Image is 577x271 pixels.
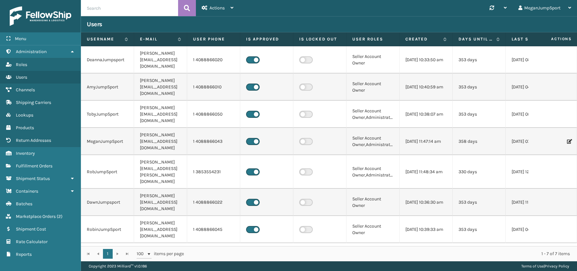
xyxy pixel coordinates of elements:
[346,101,400,128] td: Seller Account Owner,Administrators
[57,214,62,219] span: ( 2 )
[134,189,187,216] td: [PERSON_NAME][EMAIL_ADDRESS][DOMAIN_NAME]
[458,36,493,42] label: Days until password expires
[16,188,38,194] span: Containers
[187,128,240,155] td: 1 4088866043
[521,261,569,271] div: |
[453,128,506,155] td: 358 days
[81,189,134,216] td: DawnJumpsport
[16,87,35,93] span: Channels
[87,20,102,28] h3: Users
[209,5,225,11] span: Actions
[346,189,400,216] td: Seller Account Owner
[453,101,506,128] td: 353 days
[87,36,121,42] label: Username
[400,216,453,243] td: [DATE] 10:39:33 am
[16,176,50,181] span: Shipment Status
[506,128,559,155] td: [DATE] 07:28:05 am
[16,252,32,257] span: Reports
[453,73,506,101] td: 353 days
[512,36,546,42] label: Last Seen
[16,100,51,105] span: Shipping Carriers
[15,36,26,41] span: Menu
[400,46,453,73] td: [DATE] 10:33:50 am
[187,73,240,101] td: 1 4088866010
[506,46,559,73] td: [DATE] 08:15:19 am
[400,73,453,101] td: [DATE] 10:40:59 am
[187,216,240,243] td: 1 4088866045
[299,36,340,42] label: Is Locked Out
[81,155,134,189] td: RobJumpSport
[193,36,234,42] label: User phone
[187,46,240,73] td: 1 4088866020
[506,155,559,189] td: [DATE] 12:11:06 pm
[405,36,440,42] label: Created
[453,189,506,216] td: 353 days
[187,155,240,189] td: 1 3853554231
[16,125,34,130] span: Products
[134,46,187,73] td: [PERSON_NAME][EMAIL_ADDRESS][DOMAIN_NAME]
[16,163,52,169] span: Fulfillment Orders
[346,155,400,189] td: Seller Account Owner,Administrators
[521,264,544,268] a: Terms of Use
[400,128,453,155] td: [DATE] 11:47:14 am
[137,251,146,257] span: 100
[16,214,56,219] span: Marketplace Orders
[187,101,240,128] td: 1 4088866050
[246,36,287,42] label: Is Approved
[81,101,134,128] td: TobyJumpSport
[134,73,187,101] td: [PERSON_NAME][EMAIL_ADDRESS][DOMAIN_NAME]
[453,216,506,243] td: 353 days
[81,46,134,73] td: DeannaJumpsport
[346,46,400,73] td: Seller Account Owner
[506,73,559,101] td: [DATE] 04:07:02 pm
[16,49,47,54] span: Administration
[352,36,393,42] label: User Roles
[453,155,506,189] td: 330 days
[16,151,35,156] span: Inventory
[506,216,559,243] td: [DATE] 04:07:02 pm
[134,101,187,128] td: [PERSON_NAME][EMAIL_ADDRESS][DOMAIN_NAME]
[346,73,400,101] td: Seller Account Owner
[16,201,32,207] span: Batches
[400,189,453,216] td: [DATE] 10:36:30 am
[506,101,559,128] td: [DATE] 08:16:44 am
[134,216,187,243] td: [PERSON_NAME][EMAIL_ADDRESS][DOMAIN_NAME]
[400,155,453,189] td: [DATE] 11:48:34 am
[89,261,147,271] p: Copyright 2023 Milliard™ v 1.0.186
[16,62,27,67] span: Roles
[103,249,113,259] a: 1
[81,73,134,101] td: AmyJumpSport
[81,216,134,243] td: RobinJumpSport
[187,189,240,216] td: 1 4088866022
[10,6,71,26] img: logo
[531,34,576,44] span: Actions
[193,251,570,257] div: 1 - 7 of 7 items
[134,128,187,155] td: [PERSON_NAME][EMAIL_ADDRESS][DOMAIN_NAME]
[16,239,48,244] span: Rate Calculator
[453,46,506,73] td: 353 days
[81,128,134,155] td: MeganJumpSport
[16,138,51,143] span: Return Addresses
[134,155,187,189] td: [PERSON_NAME][EMAIL_ADDRESS][PERSON_NAME][DOMAIN_NAME]
[545,264,569,268] a: Privacy Policy
[16,74,27,80] span: Users
[16,226,46,232] span: Shipment Cost
[137,249,184,259] span: items per page
[346,216,400,243] td: Seller Account Owner
[346,128,400,155] td: Seller Account Owner,Administrators
[400,101,453,128] td: [DATE] 10:38:07 am
[140,36,175,42] label: E-mail
[506,189,559,216] td: [DATE] 11:08:50 am
[567,139,571,144] i: Edit
[16,112,33,118] span: Lookups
